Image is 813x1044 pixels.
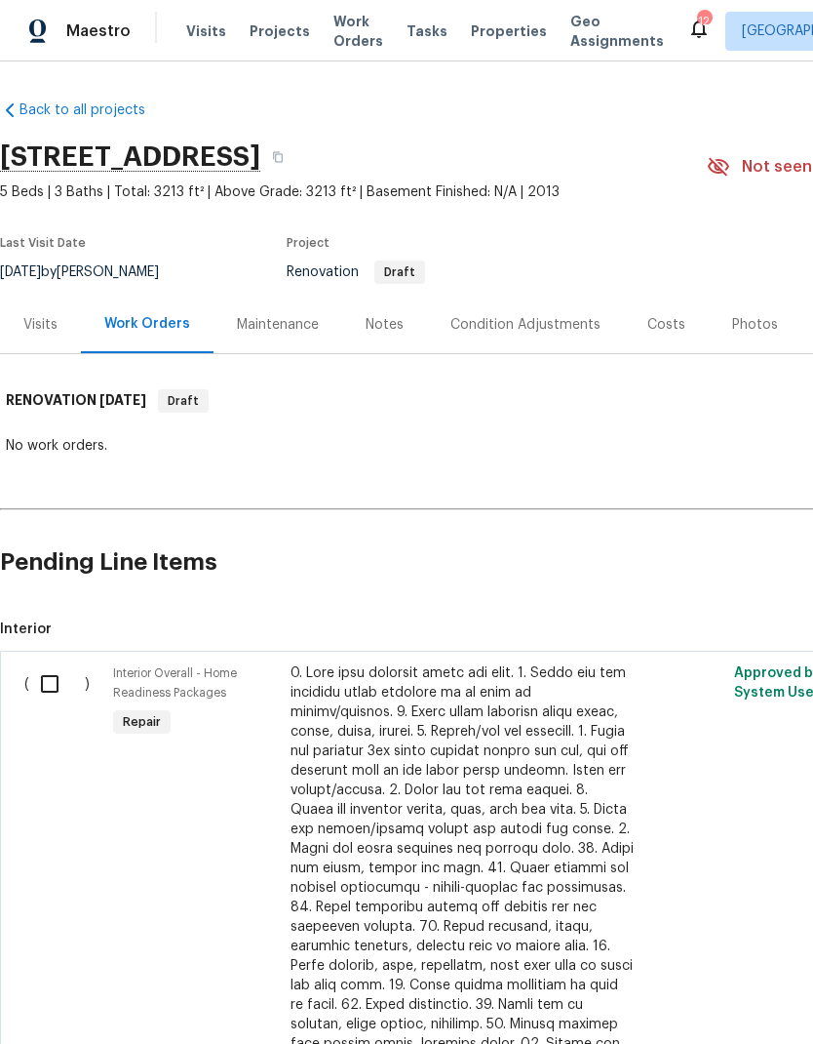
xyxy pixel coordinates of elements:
[237,315,319,335] div: Maintenance
[160,391,207,411] span: Draft
[99,393,146,407] span: [DATE]
[250,21,310,41] span: Projects
[186,21,226,41] span: Visits
[260,140,295,175] button: Copy Address
[570,12,664,51] span: Geo Assignments
[6,389,146,413] h6: RENOVATION
[333,12,383,51] span: Work Orders
[104,314,190,334] div: Work Orders
[287,265,425,279] span: Renovation
[376,266,423,278] span: Draft
[66,21,131,41] span: Maestro
[732,315,778,335] div: Photos
[647,315,685,335] div: Costs
[697,12,711,31] div: 12
[287,237,329,249] span: Project
[113,667,237,699] span: Interior Overall - Home Readiness Packages
[471,21,547,41] span: Properties
[23,315,58,335] div: Visits
[115,712,169,732] span: Repair
[406,24,447,38] span: Tasks
[366,315,404,335] div: Notes
[450,315,600,335] div: Condition Adjustments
